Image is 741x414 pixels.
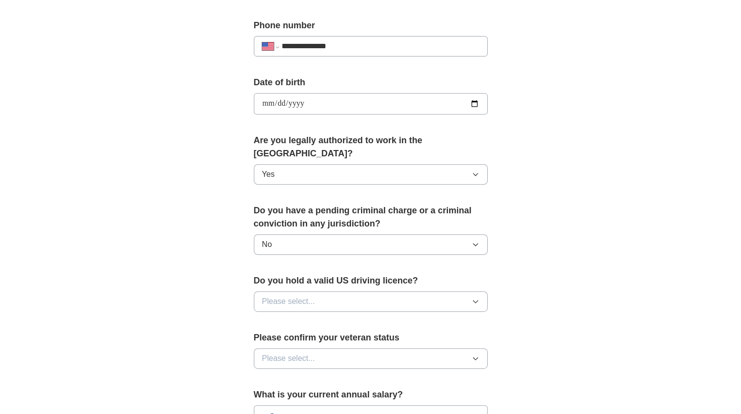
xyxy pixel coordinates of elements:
[254,331,488,344] label: Please confirm your veteran status
[254,134,488,160] label: Are you legally authorized to work in the [GEOGRAPHIC_DATA]?
[254,76,488,89] label: Date of birth
[254,204,488,230] label: Do you have a pending criminal charge or a criminal conviction in any jurisdiction?
[254,19,488,32] label: Phone number
[262,296,315,307] span: Please select...
[254,388,488,401] label: What is your current annual salary?
[254,274,488,287] label: Do you hold a valid US driving licence?
[262,239,272,250] span: No
[254,164,488,185] button: Yes
[254,291,488,312] button: Please select...
[262,353,315,364] span: Please select...
[254,348,488,369] button: Please select...
[262,169,275,180] span: Yes
[254,234,488,255] button: No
